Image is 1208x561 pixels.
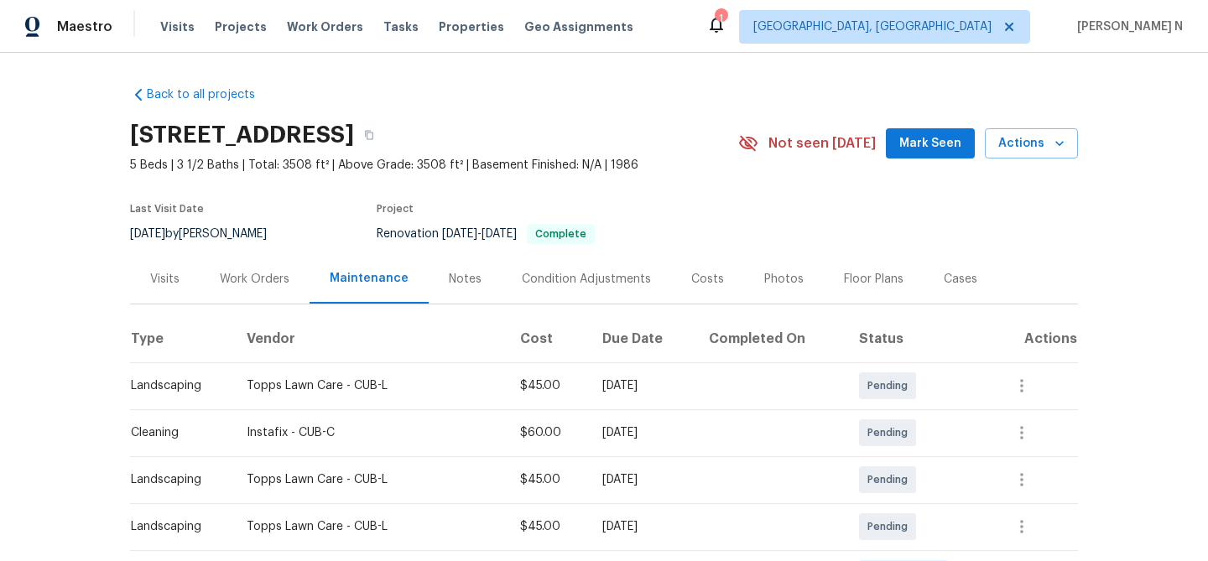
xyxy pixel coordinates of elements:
[130,127,354,143] h2: [STREET_ADDRESS]
[130,204,204,214] span: Last Visit Date
[130,86,291,103] a: Back to all projects
[442,228,477,240] span: [DATE]
[130,157,738,174] span: 5 Beds | 3 1/2 Baths | Total: 3508 ft² | Above Grade: 3508 ft² | Basement Finished: N/A | 1986
[442,228,517,240] span: -
[130,224,287,244] div: by [PERSON_NAME]
[247,518,492,535] div: Topps Lawn Care - CUB-L
[131,377,220,394] div: Landscaping
[150,271,180,288] div: Visits
[522,271,651,288] div: Condition Adjustments
[247,424,492,441] div: Instafix - CUB-C
[287,18,363,35] span: Work Orders
[130,228,165,240] span: [DATE]
[383,21,419,33] span: Tasks
[764,271,804,288] div: Photos
[695,315,846,362] th: Completed On
[846,315,987,362] th: Status
[482,228,517,240] span: [DATE]
[944,271,977,288] div: Cases
[247,377,492,394] div: Topps Lawn Care - CUB-L
[1070,18,1183,35] span: [PERSON_NAME] N
[330,270,409,287] div: Maintenance
[220,271,289,288] div: Work Orders
[439,18,504,35] span: Properties
[524,18,633,35] span: Geo Assignments
[131,471,220,488] div: Landscaping
[520,471,576,488] div: $45.00
[528,229,593,239] span: Complete
[247,471,492,488] div: Topps Lawn Care - CUB-L
[768,135,876,152] span: Not seen [DATE]
[160,18,195,35] span: Visits
[715,10,726,27] div: 1
[998,133,1065,154] span: Actions
[449,271,482,288] div: Notes
[354,120,384,150] button: Copy Address
[867,518,914,535] span: Pending
[215,18,267,35] span: Projects
[602,424,682,441] div: [DATE]
[589,315,695,362] th: Due Date
[377,204,414,214] span: Project
[130,315,233,362] th: Type
[867,471,914,488] span: Pending
[691,271,724,288] div: Costs
[985,128,1078,159] button: Actions
[867,424,914,441] span: Pending
[899,133,961,154] span: Mark Seen
[377,228,595,240] span: Renovation
[886,128,975,159] button: Mark Seen
[753,18,992,35] span: [GEOGRAPHIC_DATA], [GEOGRAPHIC_DATA]
[57,18,112,35] span: Maestro
[507,315,590,362] th: Cost
[131,518,220,535] div: Landscaping
[520,377,576,394] div: $45.00
[131,424,220,441] div: Cleaning
[602,518,682,535] div: [DATE]
[602,377,682,394] div: [DATE]
[844,271,903,288] div: Floor Plans
[867,377,914,394] span: Pending
[988,315,1078,362] th: Actions
[233,315,506,362] th: Vendor
[520,518,576,535] div: $45.00
[520,424,576,441] div: $60.00
[602,471,682,488] div: [DATE]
